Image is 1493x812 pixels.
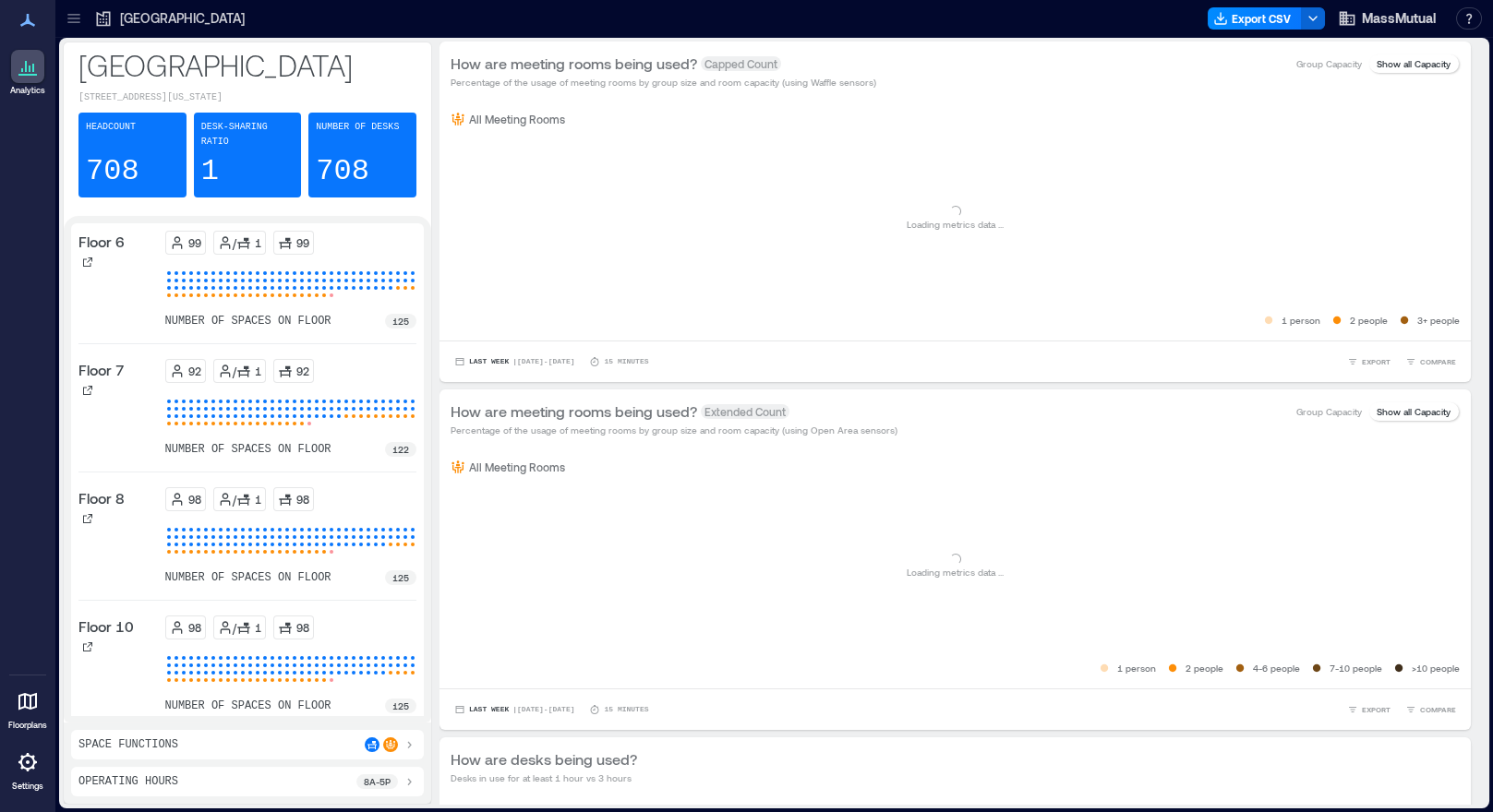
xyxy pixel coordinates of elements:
[78,359,124,381] p: Floor 7
[469,112,565,126] p: All Meeting Rooms
[3,679,53,736] a: Floorplans
[451,400,697,423] p: How are meeting rooms being used?
[1332,4,1441,33] button: MassMutual
[78,737,178,752] p: Space Functions
[364,774,391,789] p: 8a - 5p
[255,492,261,507] p: 1
[165,570,331,585] p: number of spaces on floor
[604,356,648,367] p: 15 minutes
[1402,352,1460,371] button: COMPARE
[451,75,876,90] p: Percentage of the usage of meeting rooms by group size and room capacity (using Waffle sensors)
[451,770,637,785] p: Desks in use for at least 1 hour vs 3 hours
[78,615,134,638] p: Floor 10
[5,44,51,101] a: Analytics
[604,704,648,715] p: 15 minutes
[392,570,409,585] p: 125
[255,620,261,635] p: 1
[451,352,578,371] button: Last Week |[DATE]-[DATE]
[165,442,331,457] p: number of spaces on floor
[392,442,409,457] p: 122
[188,492,201,507] p: 98
[451,700,578,719] button: Last Week |[DATE]-[DATE]
[201,153,219,190] p: 1
[701,404,789,419] span: Extended Count
[78,90,416,105] p: [STREET_ADDRESS][US_STATE]
[907,217,1004,232] p: Loading metrics data ...
[1377,404,1451,419] p: Show all Capacity
[296,492,309,507] p: 98
[78,46,416,83] p: [GEOGRAPHIC_DATA]
[469,460,565,474] p: All Meeting Rooms
[1412,661,1460,675] p: >10 people
[296,620,309,635] p: 98
[1420,704,1456,715] span: COMPARE
[451,423,897,437] p: Percentage of the usage of meeting rooms by group size and room capacity (using Open Area sensors)
[1117,661,1156,675] p: 1 person
[188,235,201,250] p: 99
[1402,700,1460,719] button: COMPARE
[1296,56,1362,71] p: Group Capacity
[1186,661,1223,675] p: 2 people
[86,153,139,190] p: 708
[8,720,47,731] p: Floorplans
[188,364,201,378] p: 92
[451,748,637,770] p: How are desks being used?
[1343,352,1394,371] button: EXPORT
[1420,356,1456,367] span: COMPARE
[78,774,178,789] p: Operating Hours
[233,492,236,507] p: /
[392,314,409,328] p: 125
[233,364,236,378] p: /
[6,740,50,797] a: Settings
[392,699,409,713] p: 125
[120,9,245,28] p: [GEOGRAPHIC_DATA]
[907,565,1004,579] p: Loading metrics data ...
[296,235,309,250] p: 99
[701,56,781,71] span: Capped Count
[1377,56,1451,71] p: Show all Capacity
[451,53,697,75] p: How are meeting rooms being used?
[1296,404,1362,419] p: Group Capacity
[1362,9,1436,28] span: MassMutual
[165,314,331,328] p: number of spaces on floor
[1417,313,1460,328] p: 3+ people
[1253,661,1300,675] p: 4-6 people
[255,235,261,250] p: 1
[78,487,125,509] p: Floor 8
[201,120,295,149] p: Desk-sharing ratio
[1208,7,1302,30] button: Export CSV
[1343,700,1394,719] button: EXPORT
[165,699,331,713] p: number of spaces on floor
[12,781,43,792] p: Settings
[1362,704,1391,715] span: EXPORT
[316,120,399,135] p: Number of Desks
[1350,313,1388,328] p: 2 people
[188,620,201,635] p: 98
[233,235,236,250] p: /
[10,85,45,96] p: Analytics
[1282,313,1320,328] p: 1 person
[1330,661,1382,675] p: 7-10 people
[296,364,309,378] p: 92
[316,153,369,190] p: 708
[255,364,261,378] p: 1
[86,120,136,135] p: Headcount
[233,620,236,635] p: /
[1362,356,1391,367] span: EXPORT
[78,231,125,253] p: Floor 6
